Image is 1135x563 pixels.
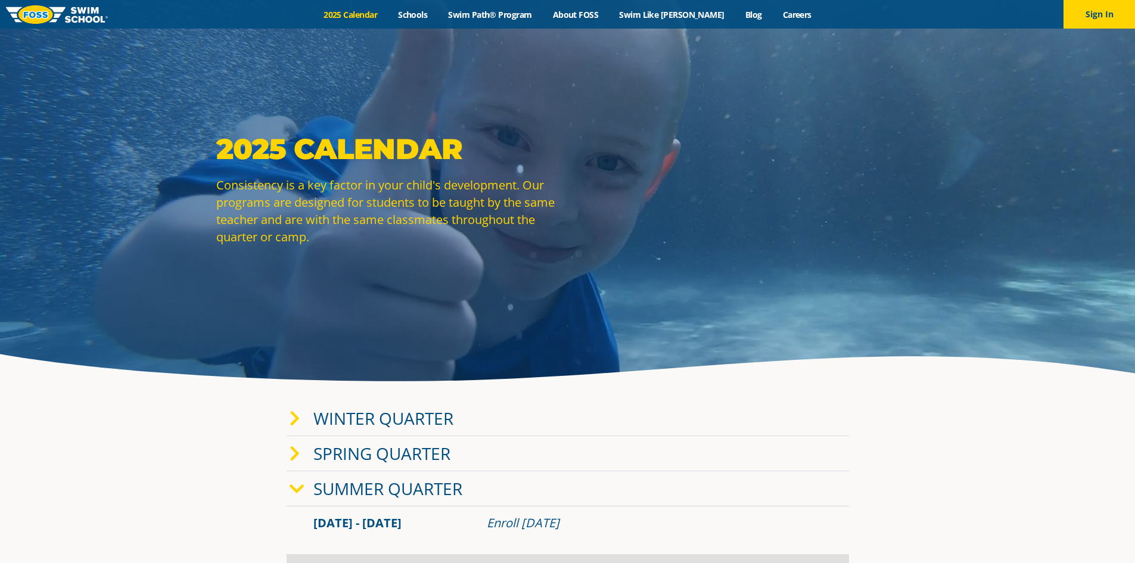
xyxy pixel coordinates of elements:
a: Swim Like [PERSON_NAME] [609,9,735,20]
a: Spring Quarter [313,442,450,465]
a: 2025 Calendar [313,9,388,20]
img: FOSS Swim School Logo [6,5,108,24]
div: Enroll [DATE] [487,515,822,531]
p: Consistency is a key factor in your child's development. Our programs are designed for students t... [216,176,562,245]
a: Swim Path® Program [438,9,542,20]
a: About FOSS [542,9,609,20]
a: Careers [772,9,822,20]
a: Schools [388,9,438,20]
strong: 2025 Calendar [216,132,462,166]
a: Winter Quarter [313,407,453,430]
a: Summer Quarter [313,477,462,500]
span: [DATE] - [DATE] [313,515,402,531]
a: Blog [735,9,772,20]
